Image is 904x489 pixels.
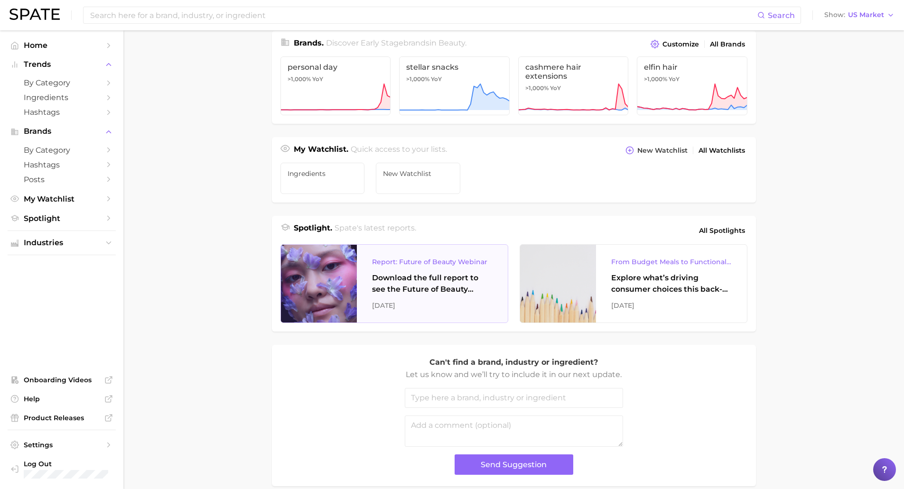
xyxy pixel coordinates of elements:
span: Ingredients [24,93,100,102]
a: My Watchlist [8,192,116,206]
a: Product Releases [8,411,116,425]
h2: Spate's latest reports. [335,222,416,239]
input: Search here for a brand, industry, or ingredient [89,7,757,23]
span: personal day [288,63,384,72]
span: >1,000% [644,75,667,83]
span: Industries [24,239,100,247]
span: >1,000% [288,75,311,83]
div: Explore what’s driving consumer choices this back-to-school season From budget-friendly meals to ... [611,272,732,295]
span: Onboarding Videos [24,376,100,384]
span: Trends [24,60,100,69]
a: From Budget Meals to Functional Snacks: Food & Beverage Trends Shaping Consumer Behavior This Sch... [520,244,747,323]
a: Help [8,392,116,406]
div: [DATE] [372,300,493,311]
span: YoY [669,75,680,83]
span: Hashtags [24,108,100,117]
a: All Brands [708,38,747,51]
div: [DATE] [611,300,732,311]
a: by Category [8,143,116,157]
span: by Category [24,78,100,87]
button: New Watchlist [623,144,690,157]
span: All Brands [710,40,745,48]
span: Brands . [294,38,324,47]
a: stellar snacks>1,000% YoY [399,56,510,115]
a: Onboarding Videos [8,373,116,387]
span: >1,000% [525,84,549,92]
img: SPATE [9,9,60,20]
span: beauty [438,38,465,47]
span: My Watchlist [24,194,100,203]
a: Spotlight [8,211,116,226]
span: Hashtags [24,160,100,169]
a: ingredients [280,163,365,194]
a: cashmere hair extensions>1,000% YoY [518,56,629,115]
span: Show [824,12,845,18]
span: cashmere hair extensions [525,63,622,81]
a: Report: Future of Beauty WebinarDownload the full report to see the Future of Beauty trends we un... [280,244,508,323]
button: Customize [648,37,701,51]
span: >1,000% [406,75,429,83]
div: Report: Future of Beauty Webinar [372,256,493,268]
span: YoY [431,75,442,83]
span: stellar snacks [406,63,503,72]
span: Search [768,11,795,20]
span: Brands [24,127,100,136]
a: Home [8,38,116,53]
span: Log Out [24,460,121,468]
span: Discover Early Stage brands in . [326,38,466,47]
p: Let us know and we’ll try to include it in our next update. [405,369,623,381]
span: All Spotlights [699,225,745,236]
span: New Watchlist [637,147,688,155]
a: personal day>1,000% YoY [280,56,391,115]
button: ShowUS Market [822,9,897,21]
span: ingredients [288,170,358,177]
a: New Watchlist [376,163,460,194]
input: Type here a brand, industry or ingredient [405,388,623,408]
h1: Spotlight. [294,222,332,239]
a: Ingredients [8,90,116,105]
span: YoY [550,84,561,92]
a: Log out. Currently logged in with e-mail anna.katsnelson@mane.com. [8,457,116,481]
a: by Category [8,75,116,90]
button: Trends [8,57,116,72]
a: Hashtags [8,157,116,172]
span: Home [24,41,100,50]
span: US Market [848,12,884,18]
div: From Budget Meals to Functional Snacks: Food & Beverage Trends Shaping Consumer Behavior This Sch... [611,256,732,268]
div: Download the full report to see the Future of Beauty trends we unpacked during the webinar. [372,272,493,295]
a: Posts [8,172,116,187]
span: Product Releases [24,414,100,422]
a: Settings [8,438,116,452]
button: Industries [8,236,116,250]
button: Brands [8,124,116,138]
a: Hashtags [8,105,116,120]
span: Posts [24,175,100,184]
span: by Category [24,146,100,155]
span: New Watchlist [383,170,453,177]
span: elfin hair [644,63,740,72]
span: Help [24,395,100,403]
span: Spotlight [24,214,100,223]
span: Customize [662,40,699,48]
a: All Spotlights [697,222,747,239]
a: All Watchlists [696,144,747,157]
a: elfin hair>1,000% YoY [637,56,747,115]
h2: Quick access to your lists. [351,144,447,157]
span: Settings [24,441,100,449]
button: Send Suggestion [455,454,573,475]
h1: My Watchlist. [294,144,348,157]
p: Can't find a brand, industry or ingredient? [405,356,623,369]
span: YoY [312,75,323,83]
span: All Watchlists [699,147,745,155]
